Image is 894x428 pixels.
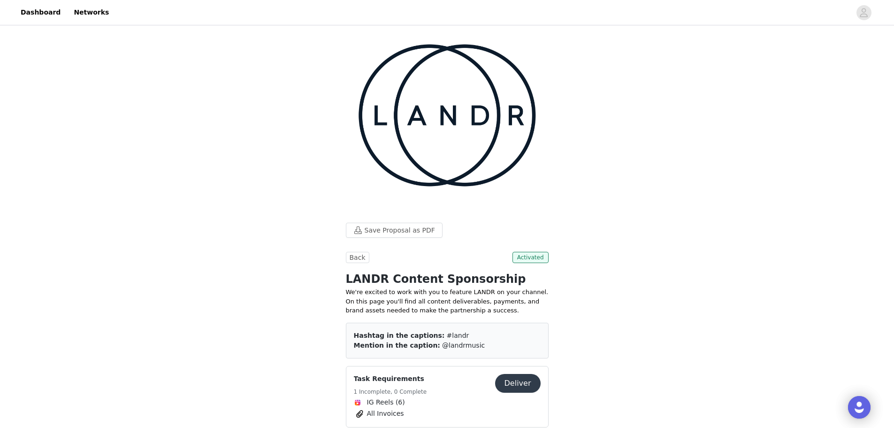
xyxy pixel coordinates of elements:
h1: LANDR Content Sponsorship [346,271,549,288]
div: Task Requirements [346,366,549,428]
button: Deliver [495,374,541,393]
img: campaign image [335,15,560,216]
button: Save Proposal as PDF [346,223,443,238]
span: #landr [447,332,469,339]
p: We're excited to work with you to feature LANDR on your channel. On this page you'll find all con... [346,288,549,315]
div: Open Intercom Messenger [848,396,871,419]
span: Mention in the caption: [354,342,440,349]
span: All Invoices [367,409,404,419]
span: @landrmusic [442,342,485,349]
h5: 1 Incomplete, 0 Complete [354,388,427,396]
h4: Task Requirements [354,374,427,384]
button: Back [346,252,369,263]
img: Instagram Reels Icon [354,399,361,406]
span: Activated [512,252,549,263]
span: IG Reels (6) [367,397,405,407]
div: avatar [859,5,868,20]
a: Networks [68,2,115,23]
span: Hashtag in the captions: [354,332,445,339]
a: Dashboard [15,2,66,23]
